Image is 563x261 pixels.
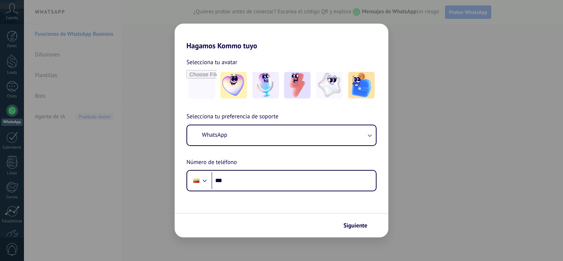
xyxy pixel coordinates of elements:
[186,58,237,67] span: Selecciona tu avatar
[189,173,203,188] div: Colombia: + 57
[202,131,227,139] span: WhatsApp
[316,72,343,98] img: -4.jpeg
[187,125,376,145] button: WhatsApp
[186,112,279,122] span: Selecciona tu preferencia de soporte
[348,72,375,98] img: -5.jpeg
[340,219,377,232] button: Siguiente
[186,158,237,167] span: Número de teléfono
[252,72,279,98] img: -2.jpeg
[343,223,367,228] span: Siguiente
[220,72,247,98] img: -1.jpeg
[175,24,388,50] h2: Hagamos Kommo tuyo
[284,72,311,98] img: -3.jpeg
